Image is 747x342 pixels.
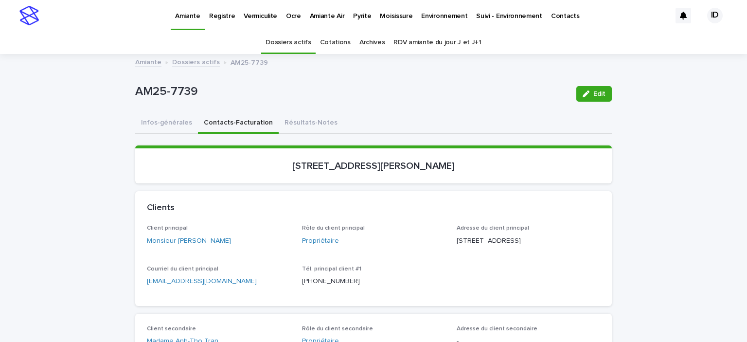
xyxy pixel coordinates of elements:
[457,326,537,332] span: Adresse du client secondaire
[135,56,161,67] a: Amiante
[302,266,361,272] span: Tél. principal client #1
[302,225,365,231] span: Rôle du client principal
[457,236,600,246] p: [STREET_ADDRESS]
[302,276,445,287] p: [PHONE_NUMBER]
[147,160,600,172] p: [STREET_ADDRESS][PERSON_NAME]
[135,85,569,99] p: AM25-7739
[359,31,385,54] a: Archives
[302,326,373,332] span: Rôle du client secondaire
[147,225,188,231] span: Client principal
[19,6,39,25] img: stacker-logo-s-only.png
[707,8,723,23] div: ID
[135,113,198,134] button: Infos-générales
[266,31,311,54] a: Dossiers actifs
[231,56,268,67] p: AM25-7739
[147,266,218,272] span: Courriel du client principal
[198,113,279,134] button: Contacts-Facturation
[172,56,220,67] a: Dossiers actifs
[393,31,481,54] a: RDV amiante du jour J et J+1
[147,203,175,214] h2: Clients
[279,113,343,134] button: Résultats-Notes
[302,236,339,246] a: Propriétaire
[147,278,257,285] a: [EMAIL_ADDRESS][DOMAIN_NAME]
[457,225,529,231] span: Adresse du client principal
[320,31,351,54] a: Cotations
[576,86,612,102] button: Edit
[147,326,196,332] span: Client secondaire
[593,90,605,97] span: Edit
[147,236,231,246] a: Monsieur [PERSON_NAME]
